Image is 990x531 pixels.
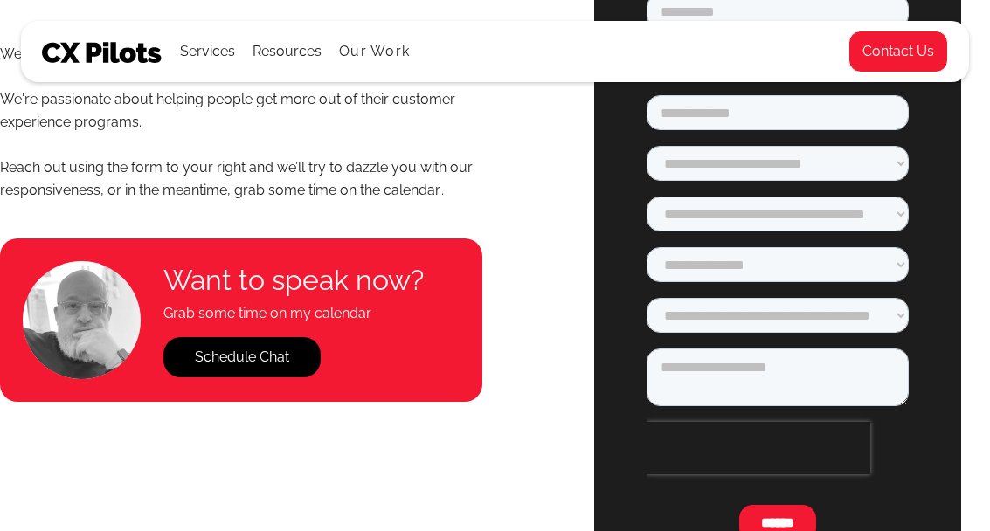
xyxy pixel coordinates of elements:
[253,39,322,64] div: Resources
[163,302,424,325] h4: Grab some time on my calendar
[848,31,948,72] a: Contact Us
[180,39,235,64] div: Services
[163,264,424,297] h4: Want to speak now?
[163,337,321,377] a: Schedule Chat
[339,44,410,59] a: Our Work
[253,22,322,81] div: Resources
[180,22,235,81] div: Services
